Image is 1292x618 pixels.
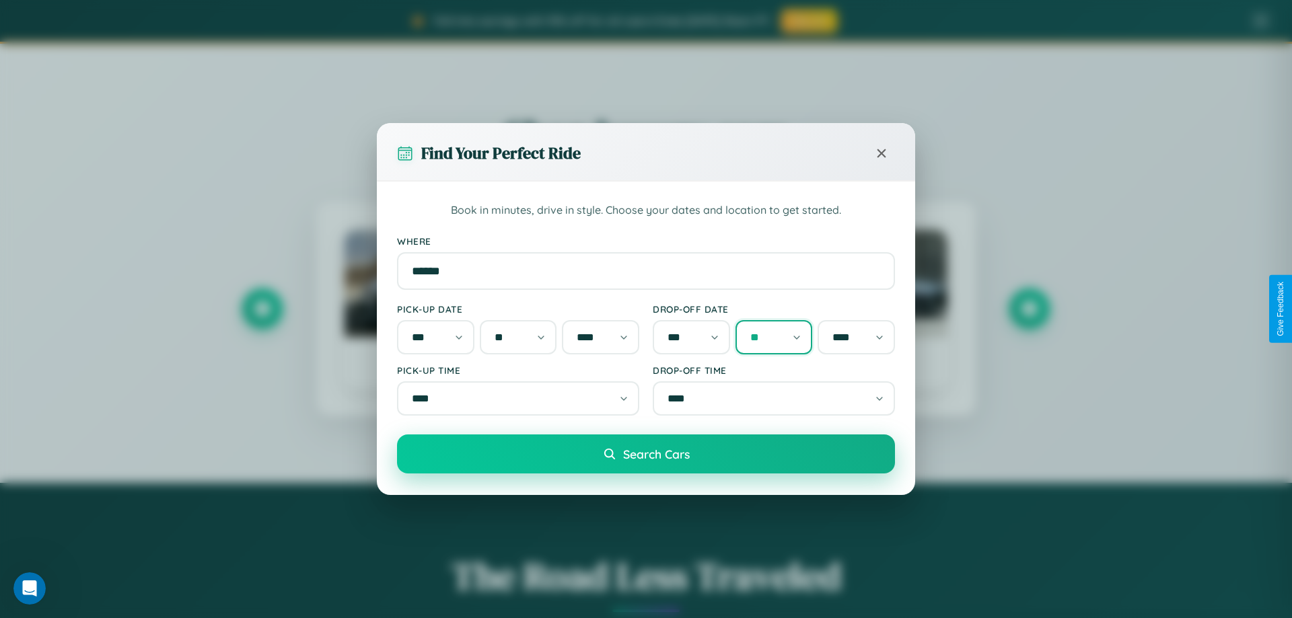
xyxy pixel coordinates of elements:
[623,447,690,461] span: Search Cars
[397,434,895,473] button: Search Cars
[397,303,639,315] label: Pick-up Date
[397,235,895,247] label: Where
[421,142,581,164] h3: Find Your Perfect Ride
[653,303,895,315] label: Drop-off Date
[653,364,895,376] label: Drop-off Time
[397,364,639,376] label: Pick-up Time
[397,202,895,219] p: Book in minutes, drive in style. Choose your dates and location to get started.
